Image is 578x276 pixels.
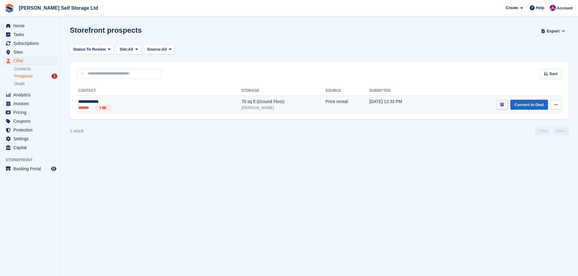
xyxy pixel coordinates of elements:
a: menu [3,39,57,48]
div: 70 sq ft (Ground Floor) [242,98,326,105]
h1: Storefront prospects [70,26,142,34]
th: Storage [242,86,326,96]
a: menu [3,126,57,134]
span: Booking Portal [13,165,50,173]
span: Settings [13,135,50,143]
span: Storefront [5,157,60,163]
span: Analytics [13,91,50,99]
a: menu [3,57,57,65]
nav: Page [534,126,570,135]
span: Sites [13,48,50,56]
span: Help [536,5,544,11]
a: menu [3,30,57,39]
a: menu [3,108,57,117]
a: menu [3,22,57,30]
a: Previous [535,126,551,135]
a: Deals [14,81,57,87]
span: Sort [549,71,557,77]
span: All [162,46,167,52]
span: Invoices [13,99,50,108]
a: [PERSON_NAME] Self Storage Ltd [16,3,100,13]
span: CRM [13,57,50,65]
span: Site: [120,46,128,52]
a: menu [3,99,57,108]
td: [DATE] 12:32 PM [369,95,433,114]
button: Export [540,26,566,36]
span: Account [557,5,573,11]
a: menu [3,91,57,99]
a: menu [3,48,57,56]
div: [PERSON_NAME] [242,105,326,111]
span: Deals [14,81,25,87]
td: Price reveal [326,95,370,114]
a: Prospects 1 [14,73,57,79]
th: Source [326,86,370,96]
span: Capital [13,143,50,152]
div: 1 result [70,128,84,134]
a: menu [3,165,57,173]
span: Source: [147,46,162,52]
div: 1 [52,74,57,79]
a: menu [3,135,57,143]
a: Contacts [14,66,57,72]
button: Status: To Review [70,45,114,55]
span: Tasks [13,30,50,39]
span: Status: [73,46,86,52]
span: Subscriptions [13,39,50,48]
span: Home [13,22,50,30]
th: Submitted [369,86,433,96]
span: Pricing [13,108,50,117]
a: Preview store [50,165,57,172]
span: Protection [13,126,50,134]
a: menu [3,143,57,152]
a: Next [553,126,569,135]
span: Create [506,5,518,11]
span: All [128,46,133,52]
span: To Review [86,46,106,52]
a: menu [3,117,57,125]
button: Source: All [144,45,175,55]
span: Export [547,28,559,34]
th: Contact [77,86,242,96]
span: Coupons [13,117,50,125]
img: stora-icon-8386f47178a22dfd0bd8f6a31ec36ba5ce8667c1dd55bd0f319d3a0aa187defe.svg [5,4,14,13]
span: Prospects [14,73,33,79]
button: Site: All [116,45,141,55]
a: Convert to Deal [510,100,548,110]
img: Lydia Wild [550,5,556,11]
